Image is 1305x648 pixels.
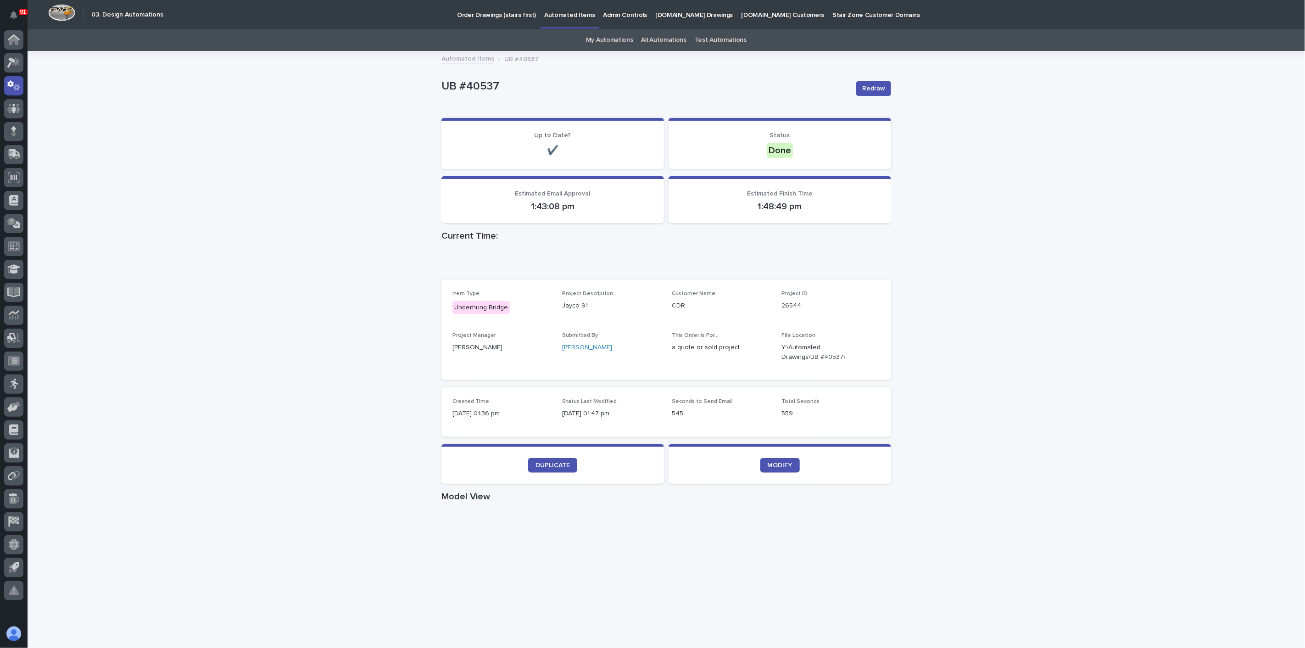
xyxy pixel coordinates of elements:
[535,132,571,139] span: Up to Date?
[11,11,23,26] div: Notifications91
[562,301,661,311] p: Jayco 91
[672,343,770,352] p: a quote or sold project
[20,9,26,15] p: 91
[441,245,891,279] iframe: Current Time:
[441,53,494,63] a: Automated Items
[452,343,551,352] p: [PERSON_NAME]
[768,462,792,469] span: MODIFY
[695,29,747,51] a: Test Automations
[562,291,613,296] span: Project Description
[562,399,617,404] span: Status Last Modified
[452,291,480,296] span: Item Type
[767,143,793,158] div: Done
[441,80,849,93] p: UB #40537
[781,301,880,311] p: 26544
[452,399,489,404] span: Created Time
[760,458,800,473] a: MODIFY
[781,333,815,338] span: File Location
[91,11,163,19] h2: 03. Design Automations
[770,132,790,139] span: Status
[452,333,496,338] span: Project Manager
[672,333,719,338] span: This Order is For...
[535,462,570,469] span: DUPLICATE
[672,409,770,419] p: 545
[586,29,633,51] a: My Automations
[641,29,686,51] a: All Automations
[747,190,813,197] span: Estimated Finish Time
[562,333,598,338] span: Submitted By
[562,409,661,419] p: [DATE] 01:47 pm
[452,301,510,314] div: Underhung Bridge
[781,343,858,362] : Y:\Automated Drawings\UB #40537\
[452,145,653,156] p: ✔️
[862,84,885,93] span: Redraw
[781,409,880,419] p: 559
[528,458,577,473] a: DUPLICATE
[452,201,653,212] p: 1:43:08 pm
[672,291,715,296] span: Customer Name
[441,491,891,502] h1: Model View
[4,6,23,25] button: Notifications
[680,201,880,212] p: 1:48:49 pm
[441,230,891,241] h1: Current Time:
[672,301,770,311] p: CDR
[504,53,539,63] p: UB #40537
[4,624,23,643] button: users-avatar
[856,81,891,96] button: Redraw
[515,190,591,197] span: Estimated Email Approval
[48,4,75,21] img: Workspace Logo
[452,409,551,419] p: [DATE] 01:36 pm
[781,399,820,404] span: Total Seconds
[562,343,612,352] a: [PERSON_NAME]
[781,291,808,296] span: Project ID
[672,399,733,404] span: Seconds to Send Email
